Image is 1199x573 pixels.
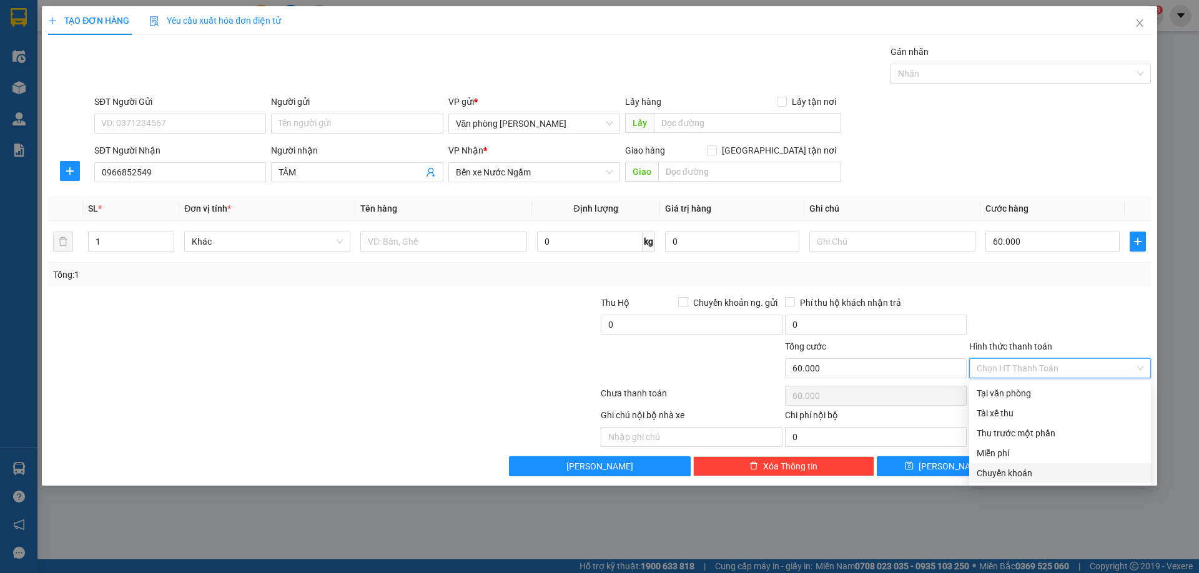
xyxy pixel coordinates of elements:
[658,162,841,182] input: Dọc đường
[969,341,1052,351] label: Hình thức thanh toán
[426,167,436,177] span: user-add
[599,386,784,408] div: Chưa thanh toán
[271,95,443,109] div: Người gửi
[1130,237,1145,247] span: plus
[60,161,80,181] button: plus
[360,232,526,252] input: VD: Bàn, Ghế
[601,298,629,308] span: Thu Hộ
[795,296,906,310] span: Phí thu hộ khách nhận trả
[184,203,231,213] span: Đơn vị tính
[625,113,654,133] span: Lấy
[977,466,1143,480] div: Chuyển khoản
[985,203,1029,213] span: Cước hàng
[643,232,655,252] span: kg
[977,426,1143,440] div: Thu trước một phần
[360,203,397,213] span: Tên hàng
[448,145,483,155] span: VP Nhận
[574,203,618,213] span: Định lượng
[977,446,1143,460] div: Miễn phí
[804,197,980,221] th: Ghi chú
[763,459,817,473] span: Xóa Thông tin
[149,16,159,26] img: icon
[625,162,658,182] span: Giao
[271,144,443,157] div: Người nhận
[48,16,129,26] span: TẠO ĐƠN HÀNG
[977,406,1143,420] div: Tài xế thu
[456,163,613,182] span: Bến xe Nước Ngầm
[665,203,711,213] span: Giá trị hàng
[601,427,782,447] input: Nhập ghi chú
[787,95,841,109] span: Lấy tận nơi
[94,95,266,109] div: SĐT Người Gửi
[625,97,661,107] span: Lấy hàng
[456,114,613,133] span: Văn phòng Quỳnh Lưu
[654,113,841,133] input: Dọc đường
[891,47,929,57] label: Gán nhãn
[977,386,1143,400] div: Tại văn phòng
[785,408,967,427] div: Chi phí nội bộ
[149,16,281,26] span: Yêu cầu xuất hóa đơn điện tử
[688,296,782,310] span: Chuyển khoản ng. gửi
[717,144,841,157] span: [GEOGRAPHIC_DATA] tận nơi
[919,459,985,473] span: [PERSON_NAME]
[809,232,975,252] input: Ghi Chú
[192,232,343,251] span: Khác
[88,203,98,213] span: SL
[53,232,73,252] button: delete
[601,408,782,427] div: Ghi chú nội bộ nhà xe
[785,341,826,351] span: Tổng cước
[693,456,875,476] button: deleteXóa Thông tin
[665,232,799,252] input: 0
[94,144,266,157] div: SĐT Người Nhận
[749,461,758,471] span: delete
[61,166,79,176] span: plus
[509,456,691,476] button: [PERSON_NAME]
[566,459,633,473] span: [PERSON_NAME]
[1135,18,1145,28] span: close
[905,461,914,471] span: save
[625,145,665,155] span: Giao hàng
[877,456,1012,476] button: save[PERSON_NAME]
[448,95,620,109] div: VP gửi
[53,268,463,282] div: Tổng: 1
[1130,232,1146,252] button: plus
[1122,6,1157,41] button: Close
[48,16,57,25] span: plus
